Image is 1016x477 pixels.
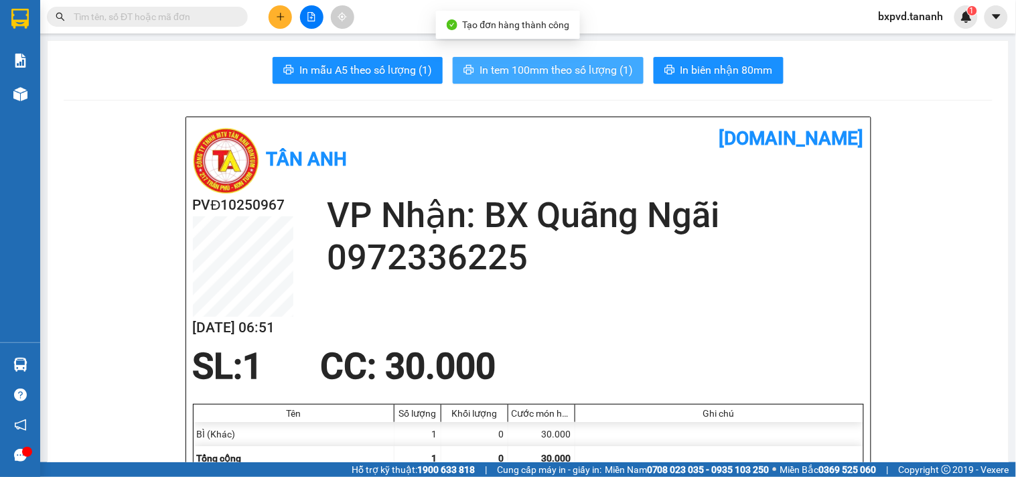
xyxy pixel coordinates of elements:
span: | [485,462,487,477]
h2: PVĐ10250967 [193,194,293,216]
div: BÌ (Khác) [194,422,394,446]
img: logo-vxr [11,9,29,29]
input: Tìm tên, số ĐT hoặc mã đơn [74,9,232,24]
img: warehouse-icon [13,358,27,372]
span: question-circle [14,389,27,401]
span: Hỗ trợ kỹ thuật: [352,462,475,477]
span: 1 [970,6,974,15]
span: SL: [193,346,243,387]
div: 30.000 [508,422,575,446]
span: ⚪️ [773,467,777,472]
button: aim [331,5,354,29]
h2: VP Nhận: BX Quãng Ngãi [327,194,864,236]
button: printerIn biên nhận 80mm [654,57,784,84]
sup: 1 [968,6,977,15]
span: message [14,449,27,462]
b: [DOMAIN_NAME] [719,127,864,149]
h2: [DATE] 06:51 [193,317,293,339]
strong: 0708 023 035 - 0935 103 250 [647,464,770,475]
div: Cước món hàng [512,408,571,419]
div: 0 [441,422,508,446]
img: solution-icon [13,54,27,68]
img: logo.jpg [193,127,260,194]
span: copyright [942,465,951,474]
span: printer [463,64,474,77]
span: aim [338,12,347,21]
button: plus [269,5,292,29]
span: bxpvd.tananh [868,8,954,25]
span: printer [664,64,675,77]
span: file-add [307,12,316,21]
button: file-add [300,5,323,29]
span: Miền Bắc [780,462,877,477]
span: Tạo đơn hàng thành công [463,19,570,30]
h2: 0972336225 [327,236,864,279]
span: 1 [243,346,263,387]
div: CC : 30.000 [312,346,504,387]
button: printerIn mẫu A5 theo số lượng (1) [273,57,443,84]
span: Tổng cộng [197,453,242,464]
span: notification [14,419,27,431]
span: 0 [499,453,504,464]
span: In biên nhận 80mm [680,62,773,78]
span: check-circle [447,19,457,30]
span: | [887,462,889,477]
div: Ghi chú [579,408,860,419]
img: warehouse-icon [13,87,27,101]
img: icon-new-feature [960,11,972,23]
span: printer [283,64,294,77]
span: In tem 100mm theo số lượng (1) [480,62,633,78]
div: Khối lượng [445,408,504,419]
div: Tên [197,408,390,419]
button: printerIn tem 100mm theo số lượng (1) [453,57,644,84]
div: 1 [394,422,441,446]
span: caret-down [991,11,1003,23]
b: Tân Anh [267,148,348,170]
span: 30.000 [542,453,571,464]
div: Số lượng [398,408,437,419]
button: caret-down [985,5,1008,29]
span: In mẫu A5 theo số lượng (1) [299,62,432,78]
span: search [56,12,65,21]
span: Cung cấp máy in - giấy in: [497,462,601,477]
span: 1 [432,453,437,464]
strong: 1900 633 818 [417,464,475,475]
span: plus [276,12,285,21]
strong: 0369 525 060 [819,464,877,475]
span: Miền Nam [605,462,770,477]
